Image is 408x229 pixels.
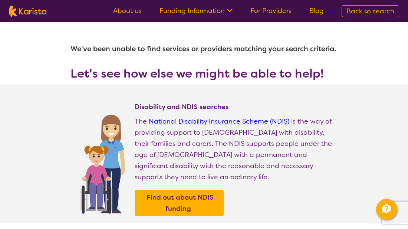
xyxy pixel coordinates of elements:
a: Blog [309,6,324,15]
h1: We've been unable to find services or providers matching your search criteria. [70,40,338,58]
span: Back to search [346,7,394,16]
b: Find out about NDIS funding [147,193,214,213]
button: Channel Menu [376,199,397,220]
a: About us [113,6,142,15]
a: For Providers [250,6,292,15]
img: Find NDIS and Disability services and providers [78,110,127,214]
a: National Disability Insurance Scheme (NDIS) [149,117,289,126]
h3: Let's see how else we might be able to help! [70,67,338,80]
img: Karista logo [9,6,46,17]
a: Back to search [342,5,399,17]
a: Find out about NDIS funding [136,192,222,214]
p: The is the way of providing support to [DEMOGRAPHIC_DATA] with disability, their families and car... [135,116,338,183]
a: Funding Information [159,6,233,15]
h4: Disability and NDIS searches [135,102,338,111]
